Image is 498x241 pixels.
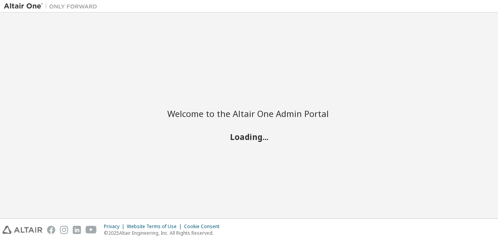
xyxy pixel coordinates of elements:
div: Cookie Consent [184,223,224,230]
img: Altair One [4,2,101,10]
div: Privacy [104,223,127,230]
img: altair_logo.svg [2,226,42,234]
img: linkedin.svg [73,226,81,234]
h2: Welcome to the Altair One Admin Portal [167,108,331,119]
div: Website Terms of Use [127,223,184,230]
h2: Loading... [167,132,331,142]
img: facebook.svg [47,226,55,234]
img: youtube.svg [86,226,97,234]
p: © 2025 Altair Engineering, Inc. All Rights Reserved. [104,230,224,236]
img: instagram.svg [60,226,68,234]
